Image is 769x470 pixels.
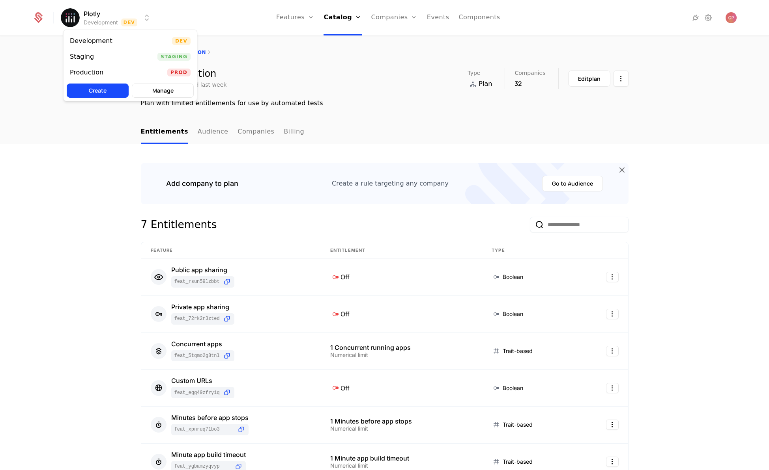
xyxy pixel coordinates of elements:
[70,38,112,44] div: Development
[67,84,129,98] button: Create
[132,84,194,98] button: Manage
[172,37,191,45] span: Dev
[70,54,94,60] div: Staging
[70,69,103,76] div: Production
[63,30,197,101] div: Select environment
[157,53,191,61] span: Staging
[167,69,191,76] span: Prod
